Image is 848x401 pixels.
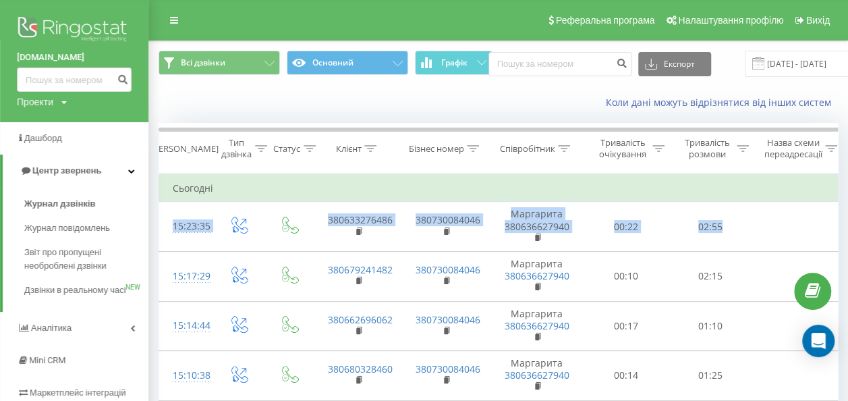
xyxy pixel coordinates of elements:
div: Назва схеми переадресації [764,137,822,160]
td: 00:14 [584,351,669,401]
img: Ringostat logo [17,14,132,47]
div: 15:10:38 [173,363,200,389]
td: Маргарита [490,202,584,252]
td: Маргарита [490,301,584,351]
div: Співробітник [499,143,555,155]
div: Бізнес номер [408,143,463,155]
a: Журнал дзвінків [24,192,148,216]
button: Графік [415,51,492,75]
a: 380680328460 [328,363,393,375]
span: Реферальна програма [556,15,655,26]
div: Тривалість розмови [680,137,733,160]
span: Центр звернень [32,165,101,176]
a: 380679241482 [328,263,393,276]
td: 00:22 [584,202,669,252]
span: Налаштування профілю [678,15,783,26]
div: Тип дзвінка [221,137,252,160]
a: Дзвінки в реальному часіNEW [24,278,148,302]
span: Дашборд [24,133,62,143]
a: 380730084046 [416,363,480,375]
span: Вихід [806,15,830,26]
a: 380662696062 [328,313,393,326]
div: 15:23:35 [173,213,200,240]
div: Клієнт [335,143,361,155]
input: Пошук за номером [17,68,132,92]
a: 380636627940 [505,220,569,233]
td: 02:15 [669,251,753,301]
div: Проекти [17,95,53,109]
td: Маргарита [490,351,584,401]
span: Графік [441,58,468,68]
button: Основний [287,51,408,75]
span: Журнал повідомлень [24,221,110,235]
a: Звіт про пропущені необроблені дзвінки [24,240,148,278]
a: [DOMAIN_NAME] [17,51,132,64]
span: Mini CRM [29,355,65,365]
input: Пошук за номером [488,52,631,76]
div: Open Intercom Messenger [802,325,835,357]
a: Коли дані можуть відрізнятися вiд інших систем [606,96,838,109]
a: 380730084046 [416,213,480,226]
div: 15:14:44 [173,313,200,339]
td: 01:10 [669,301,753,351]
button: Всі дзвінки [159,51,280,75]
a: 380730084046 [416,263,480,276]
span: Маркетплейс інтеграцій [30,387,126,398]
button: Експорт [638,52,711,76]
td: Маргарита [490,251,584,301]
span: Всі дзвінки [181,57,225,68]
span: Дзвінки в реальному часі [24,284,125,297]
a: 380636627940 [505,269,569,282]
a: Журнал повідомлень [24,216,148,240]
a: 380633276486 [328,213,393,226]
a: Центр звернень [3,155,148,187]
span: Звіт про пропущені необроблені дзвінки [24,246,142,273]
div: Статус [273,143,300,155]
td: 01:25 [669,351,753,401]
div: 15:17:29 [173,263,200,290]
div: Тривалість очікування [596,137,649,160]
a: 380730084046 [416,313,480,326]
span: Журнал дзвінків [24,197,96,211]
div: [PERSON_NAME] [150,143,219,155]
span: Аналiтика [31,323,72,333]
a: 380636627940 [505,319,569,332]
td: 00:10 [584,251,669,301]
td: 02:55 [669,202,753,252]
a: 380636627940 [505,369,569,381]
td: 00:17 [584,301,669,351]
